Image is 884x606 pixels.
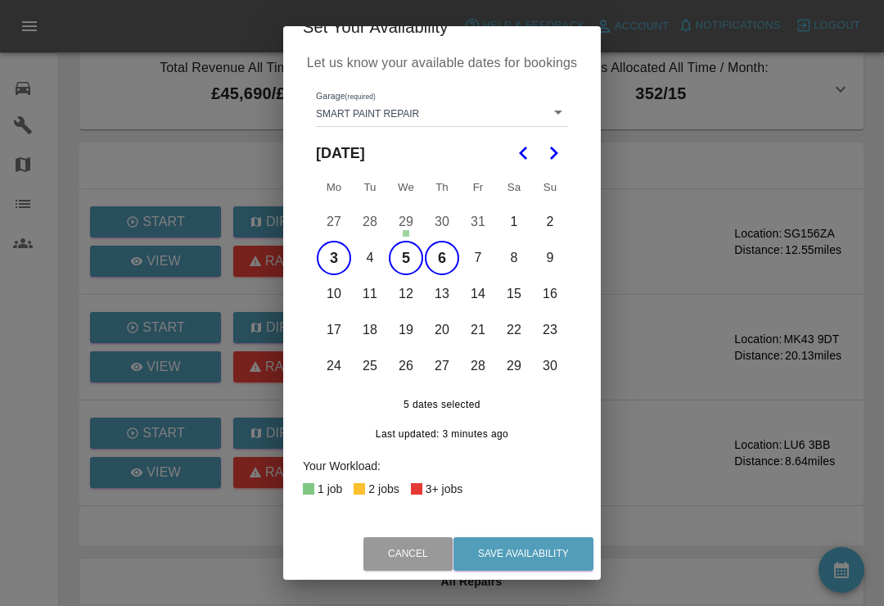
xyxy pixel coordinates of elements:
button: Cancel [363,537,453,571]
button: Friday, October 31st, 2025 [461,205,495,239]
p: Let us know your available dates for bookings [303,53,581,73]
button: Wednesday, November 5th, 2025, selected [389,241,423,275]
button: Saturday, November 22nd, 2025 [497,313,531,347]
th: Wednesday [388,171,424,204]
button: Wednesday, November 12th, 2025 [389,277,423,311]
th: Tuesday [352,171,388,204]
div: Smart Paint Repair [316,97,568,127]
span: 5 dates selected [316,397,568,414]
button: Wednesday, November 26th, 2025 [389,349,423,383]
th: Friday [460,171,496,204]
button: Saturday, November 15th, 2025 [497,277,531,311]
th: Thursday [424,171,460,204]
button: Wednesday, October 29th, 2025 [389,205,423,239]
button: Thursday, November 20th, 2025 [425,313,459,347]
button: Thursday, October 30th, 2025 [425,205,459,239]
button: Go to the Previous Month [509,138,539,168]
span: Last updated: 3 minutes ago [376,428,508,440]
button: Tuesday, November 11th, 2025 [353,277,387,311]
button: Friday, November 28th, 2025 [461,349,495,383]
button: Friday, November 14th, 2025 [461,277,495,311]
button: Thursday, November 27th, 2025 [425,349,459,383]
button: Monday, November 10th, 2025 [317,277,351,311]
th: Monday [316,171,352,204]
button: Sunday, November 30th, 2025 [533,349,567,383]
span: [DATE] [316,135,365,171]
button: Sunday, November 9th, 2025 [533,241,567,275]
button: Tuesday, October 28th, 2025 [353,205,387,239]
button: Saturday, November 8th, 2025 [497,241,531,275]
button: Tuesday, November 18th, 2025 [353,313,387,347]
button: Thursday, November 6th, 2025, selected [425,241,459,275]
button: Saturday, November 29th, 2025 [497,349,531,383]
h2: Set Your Availability [283,1,601,53]
button: Go to the Next Month [539,138,568,168]
button: Saturday, November 1st, 2025 [497,205,531,239]
div: 2 jobs [368,479,399,499]
button: Sunday, November 2nd, 2025 [533,205,567,239]
button: Monday, November 24th, 2025 [317,349,351,383]
button: Monday, November 3rd, 2025, selected [317,241,351,275]
table: November 2025 [316,171,568,384]
button: Save Availability [453,537,593,571]
button: Sunday, November 23rd, 2025 [533,313,567,347]
div: 3+ jobs [426,479,463,499]
th: Saturday [496,171,532,204]
button: Monday, October 27th, 2025 [317,205,351,239]
button: Monday, November 17th, 2025 [317,313,351,347]
button: Tuesday, November 4th, 2025 [353,241,387,275]
div: Your Workload: [303,456,581,476]
label: Garage [316,90,376,103]
button: Friday, November 21st, 2025 [461,313,495,347]
button: Thursday, November 13th, 2025 [425,277,459,311]
button: Wednesday, November 19th, 2025 [389,313,423,347]
div: 1 job [318,479,342,499]
button: Sunday, November 16th, 2025 [533,277,567,311]
th: Sunday [532,171,568,204]
button: Friday, November 7th, 2025 [461,241,495,275]
small: (required) [345,93,376,100]
button: Tuesday, November 25th, 2025 [353,349,387,383]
